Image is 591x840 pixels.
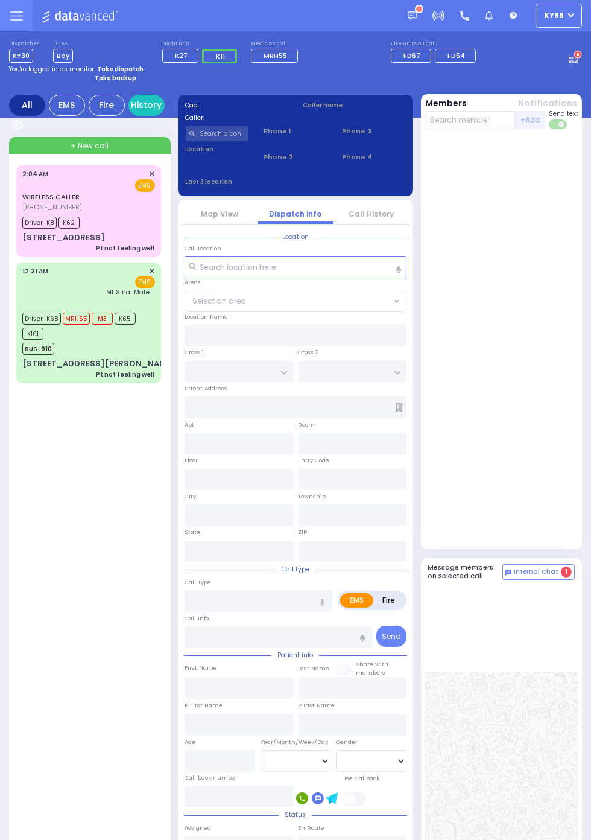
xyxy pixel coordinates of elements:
div: Pt not feeling well [96,370,155,379]
img: message.svg [408,11,417,21]
span: Send text [549,109,578,118]
span: FD54 [447,51,465,60]
label: EMS [340,593,373,608]
span: Other building occupants [396,403,403,412]
span: KY30 [9,49,33,63]
span: Select an area [192,296,246,307]
a: History [128,95,165,116]
a: WIRELESS CALLER [22,192,80,202]
span: Status [279,810,312,819]
label: ZIP [299,528,308,536]
label: Dispatcher [9,40,39,48]
label: Turn off text [549,118,568,130]
label: Caller name [303,101,406,110]
label: P Last Name [299,701,335,710]
label: State [185,528,200,536]
input: Search a contact [186,126,249,141]
label: Call Location [185,244,221,253]
button: Members [426,97,467,110]
span: Bay [53,49,73,63]
span: MRH55 [264,51,287,60]
label: Areas [185,278,201,287]
span: K27 [175,51,188,60]
label: Apt [185,421,194,429]
button: Notifications [518,97,577,110]
label: Cad: [186,101,288,110]
label: Caller: [186,113,288,122]
a: Map View [201,209,238,219]
label: Gender [336,738,358,746]
label: Township [299,492,326,501]
label: Fire units on call [391,40,479,48]
span: Patient info [271,651,319,660]
span: Driver-K8 [22,217,57,229]
div: Fire [89,95,125,116]
label: P First Name [185,701,223,710]
span: FD67 [403,51,420,60]
a: Call History [349,209,394,219]
img: comment-alt.png [505,570,511,576]
span: Phone 1 [264,126,327,136]
label: Fire [373,593,405,608]
span: K11 [216,51,225,61]
span: 12:21 AM [22,267,48,276]
strong: Take backup [95,74,136,83]
span: Mt Sinai Maternal Care [107,288,155,297]
label: Street Address [185,384,227,393]
img: Logo [42,8,122,24]
label: En Route [299,824,325,832]
span: K101 [22,328,43,340]
span: Phone 2 [264,152,327,162]
span: M3 [92,313,113,325]
span: + New call [71,141,109,151]
label: Cross 1 [185,348,204,357]
strong: Take dispatch [97,65,144,74]
label: Use Callback [343,774,380,783]
label: Call back number [185,774,238,782]
label: Last Name [299,664,330,673]
label: Last 3 location [186,177,296,186]
span: [PHONE_NUMBER] [22,202,82,212]
button: Send [376,626,406,647]
label: Call Type [185,578,211,587]
label: Assigned [185,824,211,832]
label: Location Name [185,313,228,321]
span: ky68 [544,10,564,21]
label: City [185,492,196,501]
div: Year/Month/Week/Day [261,738,331,746]
label: Age [185,738,195,746]
h5: Message members on selected call [428,564,503,579]
div: Pt not feeling well [96,244,155,253]
span: ✕ [150,266,155,276]
div: EMS [49,95,85,116]
button: ky68 [536,4,582,28]
span: Phone 4 [342,152,405,162]
label: Cross 2 [299,348,320,357]
span: K65 [115,313,136,325]
label: Lines [53,40,73,48]
div: [STREET_ADDRESS] [22,232,105,244]
small: Share with [356,660,389,668]
div: [STREET_ADDRESS][PERSON_NAME] [22,358,175,370]
span: Internal Chat [514,568,558,576]
span: Location [276,232,315,241]
div: All [9,95,45,116]
button: Internal Chat 1 [502,564,575,580]
label: Medic on call [251,40,302,48]
span: BUS-910 [22,343,54,355]
span: members [356,669,386,676]
span: 1 [561,567,572,577]
a: Dispatch info [270,209,322,219]
span: Phone 3 [342,126,405,136]
input: Search member [425,111,516,129]
span: Call type [276,565,315,574]
label: Entry Code [299,456,330,465]
label: Call Info [185,614,209,623]
span: 2:04 AM [22,170,48,179]
input: Search location here [185,256,406,278]
label: First Name [185,664,217,672]
span: EMS [135,276,155,288]
span: EMS [135,179,155,192]
label: Room [299,421,315,429]
span: MRH55 [63,313,90,325]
